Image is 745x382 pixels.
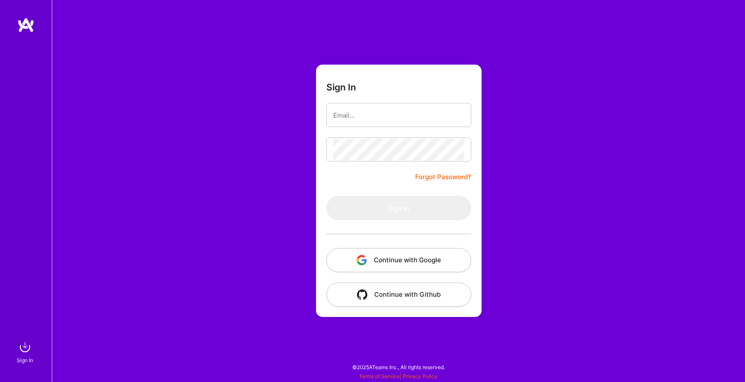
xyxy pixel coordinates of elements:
[403,373,438,379] a: Privacy Policy
[359,373,400,379] a: Terms of Service
[359,373,438,379] span: |
[17,356,33,365] div: Sign In
[333,104,464,126] input: Email...
[326,196,471,220] button: Sign In
[357,255,367,265] img: icon
[18,339,34,365] a: sign inSign In
[17,17,34,33] img: logo
[357,289,367,300] img: icon
[16,339,34,356] img: sign in
[326,82,356,93] h3: Sign In
[415,172,471,182] a: Forgot Password?
[52,356,745,378] div: © 2025 ATeams Inc., All rights reserved.
[326,283,471,307] button: Continue with Github
[326,248,471,272] button: Continue with Google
